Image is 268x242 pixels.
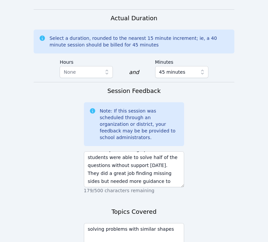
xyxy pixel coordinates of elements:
h3: Session Feedback [107,86,160,96]
label: Hours [60,56,113,66]
button: 45 minutes [155,66,208,78]
p: 179/500 characters remaining [84,187,184,194]
div: Note: If this session was scheduled through an organization or district, your feedback may be be ... [100,108,179,141]
h3: Actual Duration [111,14,157,23]
span: 45 minutes [159,68,185,76]
span: None [64,69,76,75]
textarea: The students continued to practice solving problems with similar shapes. [PERSON_NAME] was absent... [84,151,184,187]
div: and [129,68,139,76]
div: Select a duration, rounded to the nearest 15 minute increment; ie, a 40 minute session should be ... [50,35,229,48]
label: Minutes [155,56,208,66]
h3: Topics Covered [112,207,156,216]
button: None [60,66,113,78]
